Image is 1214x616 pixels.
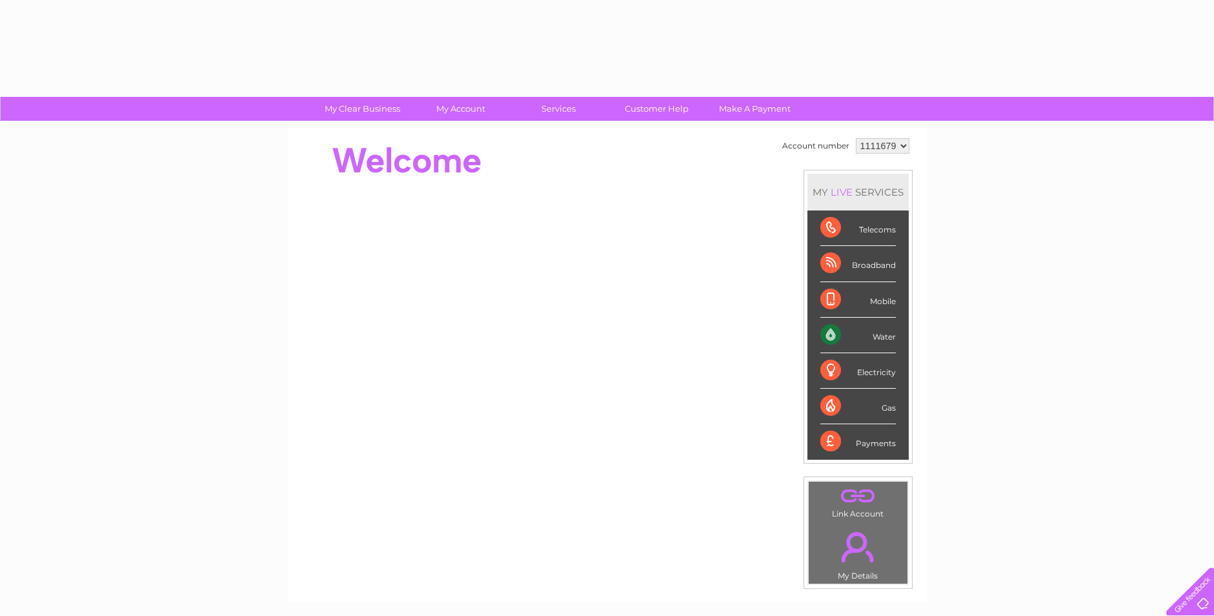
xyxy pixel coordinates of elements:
div: Electricity [820,353,896,389]
td: My Details [808,521,908,584]
a: My Account [407,97,514,121]
a: Services [505,97,612,121]
div: Telecoms [820,210,896,246]
a: Customer Help [603,97,710,121]
td: Link Account [808,481,908,522]
div: Mobile [820,282,896,318]
a: Make A Payment [702,97,808,121]
div: Gas [820,389,896,424]
div: MY SERVICES [807,174,909,210]
div: LIVE [828,186,855,198]
div: Water [820,318,896,353]
a: . [812,524,904,570]
a: . [812,485,904,508]
td: Account number [779,135,853,157]
a: My Clear Business [309,97,416,121]
div: Broadband [820,246,896,282]
div: Payments [820,424,896,459]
